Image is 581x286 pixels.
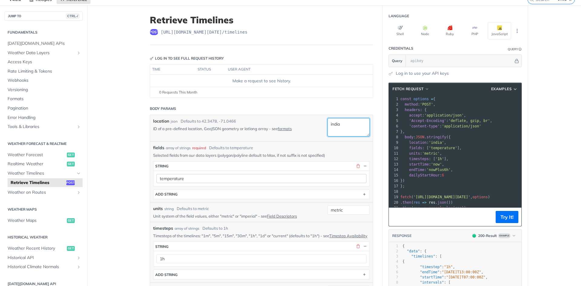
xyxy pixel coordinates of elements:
span: Retrieve Timelines [11,180,65,186]
span: Weather Forecast [8,152,65,158]
span: Example [498,233,510,238]
button: More Languages [513,26,522,35]
span: . ( . ()) [400,200,453,205]
h1: Retrieve Timelines [150,15,373,25]
span: : , [400,151,442,156]
span: 'POST' [420,102,433,107]
span: 'india' [429,140,444,145]
button: Hide [362,244,368,249]
span: : , [402,270,483,274]
span: method [405,102,418,107]
span: : [ ], [400,146,461,150]
span: Error Handling [8,115,81,121]
div: 13 [389,162,399,167]
span: : [ [402,280,451,284]
span: get [67,218,75,223]
span: Weather Maps [8,218,65,224]
div: required [192,145,206,151]
span: Access Keys [8,59,81,65]
div: 8 [389,280,398,285]
button: Try It! [496,211,518,223]
button: Hide [362,163,368,169]
label: units [153,205,163,212]
a: Tools & LibrariesShow subpages for Tools & Libraries [5,122,83,131]
h2: Fundamentals [5,30,83,35]
div: 6 [389,270,398,275]
span: fields [409,146,422,150]
span: CTRL-/ [66,14,79,18]
div: 17 [389,183,399,189]
div: 4 [389,113,399,118]
a: Timestep Availability [329,233,367,238]
a: Historical Climate NormalsShow subpages for Historical Climate Normals [5,262,83,271]
span: "timestep" [420,265,442,269]
a: Rate Limiting & Tokens [5,67,83,76]
span: Tools & Libraries [8,124,75,130]
textarea: india [327,118,370,136]
div: Credentials [389,46,413,51]
div: json [171,119,178,124]
span: : [ [402,254,442,258]
span: : , [402,265,455,269]
span: Query [392,58,402,64]
span: timesteps [153,225,173,232]
div: 11 [389,151,399,156]
span: "[DATE]T07:00:00Z" [446,275,486,279]
a: Weather TimelinesHide subpages for Weather Timelines [5,169,83,178]
span: 'application/json' [425,113,464,117]
span: 'temperature' [429,146,457,150]
span: 'content-type' [409,124,440,128]
div: string [164,206,174,212]
div: Body Params [150,106,176,111]
p: Selected fields from our data layers (polygon/polyline default to Max, if not suffix is not speci... [153,153,370,158]
a: Error Handling [5,113,83,122]
span: { [402,244,405,248]
span: Historical Climate Normals [8,264,75,270]
span: ( , ) [400,195,490,199]
div: 10 [389,145,399,151]
span: Weather Timelines [8,170,75,176]
span: 'deflate, gzip, br' [448,119,490,123]
span: JSON [416,135,425,139]
button: Show subpages for Tools & Libraries [76,124,81,129]
span: '[URL][DOMAIN_NAME][DATE]' [413,195,470,199]
button: Query [389,55,406,67]
span: Weather Recent History [8,245,65,251]
span: Realtime Weather [8,161,65,167]
span: json [438,200,446,205]
span: accept [409,113,422,117]
span: const [400,97,411,101]
a: Weather on RoutesShow subpages for Weather on Routes [5,188,83,197]
span: : , [402,275,488,279]
span: Rate Limiting & Tokens [8,68,81,74]
button: Examples [489,86,520,92]
span: headers [405,108,420,112]
span: = [431,97,433,101]
span: timesteps [409,157,429,161]
button: PHP [463,22,486,39]
p: ID of a pre-defined location, GeoJSON geometry or latlong array - see [153,126,318,131]
a: Webhooks [5,76,83,85]
i: Information [519,48,522,51]
a: Access Keys [5,58,83,67]
div: 5 [389,118,399,123]
a: Log in to use your API keys [396,70,449,77]
button: Delete [355,163,361,169]
span: "[DATE]T13:00:00Z" [442,270,481,274]
button: Delete [355,244,361,249]
span: }, [400,130,405,134]
svg: Key [150,57,153,60]
span: . ( . ( )) [400,206,466,210]
div: 3 [389,107,399,113]
div: 6 [389,123,399,129]
button: ADD string [153,270,369,279]
span: res [413,206,420,210]
span: Examples [491,86,512,92]
span: 'metric' [422,151,440,156]
a: Realtime Weatherget [5,159,83,169]
div: 21 [389,205,399,211]
div: array of strings [166,145,191,151]
a: Weather Forecastget [5,150,83,159]
span: "data" [407,249,420,253]
span: options [413,97,429,101]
